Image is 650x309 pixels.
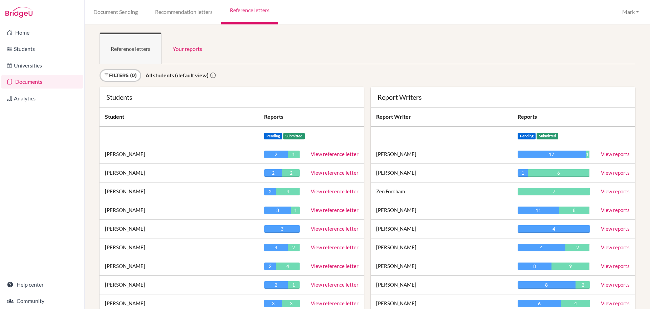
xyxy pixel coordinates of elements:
td: [PERSON_NAME] [100,164,259,182]
td: [PERSON_NAME] [100,238,259,257]
a: Filters (0) [100,69,141,82]
div: 2 [576,281,590,289]
a: View reference letter [311,226,359,232]
a: View reference letter [311,244,359,250]
div: 2 [264,281,288,289]
a: Help center [1,278,83,291]
div: 2 [264,263,276,270]
div: 2 [288,244,300,251]
span: Submitted [283,133,305,139]
div: 17 [518,151,586,158]
a: View reports [601,188,630,194]
a: Community [1,294,83,308]
a: View reports [601,207,630,213]
div: 2 [565,244,589,251]
div: 4 [276,263,300,270]
a: View reports [601,300,630,306]
a: Reference letters [100,33,161,64]
td: [PERSON_NAME] [371,220,512,238]
th: Student [100,108,259,127]
div: 8 [559,207,589,214]
div: 6 [528,169,589,177]
a: View reference letter [311,170,359,176]
strong: All students (default view) [146,72,209,78]
td: [PERSON_NAME] [100,182,259,201]
a: View reports [601,263,630,269]
div: 4 [276,188,300,195]
div: 3 [264,300,282,307]
td: [PERSON_NAME] [100,257,259,276]
td: [PERSON_NAME] [371,145,512,164]
th: Reports [259,108,364,127]
a: View reference letter [311,263,359,269]
td: [PERSON_NAME] [371,164,512,182]
div: Students [106,94,357,100]
div: 3 [282,300,300,307]
a: View reports [601,170,630,176]
div: 11 [518,207,559,214]
a: Students [1,42,83,56]
a: View reference letter [311,151,359,157]
span: Pending [518,133,536,139]
span: Submitted [537,133,558,139]
td: [PERSON_NAME] [371,201,512,220]
td: Zen Fordham [371,182,512,201]
a: View reports [601,244,630,250]
div: 3 [264,207,291,214]
div: 3 [264,225,300,233]
td: [PERSON_NAME] [100,220,259,238]
div: 1 [288,151,300,158]
a: View reports [601,282,630,288]
a: Universities [1,59,83,72]
div: 1 [518,169,528,177]
a: View reports [601,226,630,232]
span: Pending [264,133,282,139]
button: Mark [619,6,642,18]
div: 8 [518,263,552,270]
div: 1 [586,151,589,158]
td: [PERSON_NAME] [371,238,512,257]
div: 1 [291,207,300,214]
a: Analytics [1,92,83,105]
td: [PERSON_NAME] [100,201,259,220]
div: 2 [282,169,300,177]
th: Reports [512,108,595,127]
a: Home [1,26,83,39]
div: 4 [264,244,288,251]
a: View reference letter [311,282,359,288]
div: 2 [264,169,282,177]
td: [PERSON_NAME] [371,257,512,276]
div: 4 [518,225,590,233]
td: [PERSON_NAME] [371,276,512,294]
td: [PERSON_NAME] [100,276,259,294]
div: 8 [518,281,576,289]
div: 4 [518,244,565,251]
a: View reference letter [311,207,359,213]
div: 9 [551,263,589,270]
a: Your reports [161,33,213,64]
div: 2 [264,151,288,158]
div: 1 [288,281,300,289]
img: Bridge-U [5,7,32,18]
div: 6 [518,300,561,307]
a: View reports [601,151,630,157]
div: 4 [561,300,590,307]
a: View reference letter [311,188,359,194]
td: [PERSON_NAME] [100,145,259,164]
div: 7 [518,188,590,195]
a: View reference letter [311,300,359,306]
th: Report Writer [371,108,512,127]
div: 2 [264,188,276,195]
div: Report Writers [377,94,628,100]
a: Documents [1,75,83,89]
